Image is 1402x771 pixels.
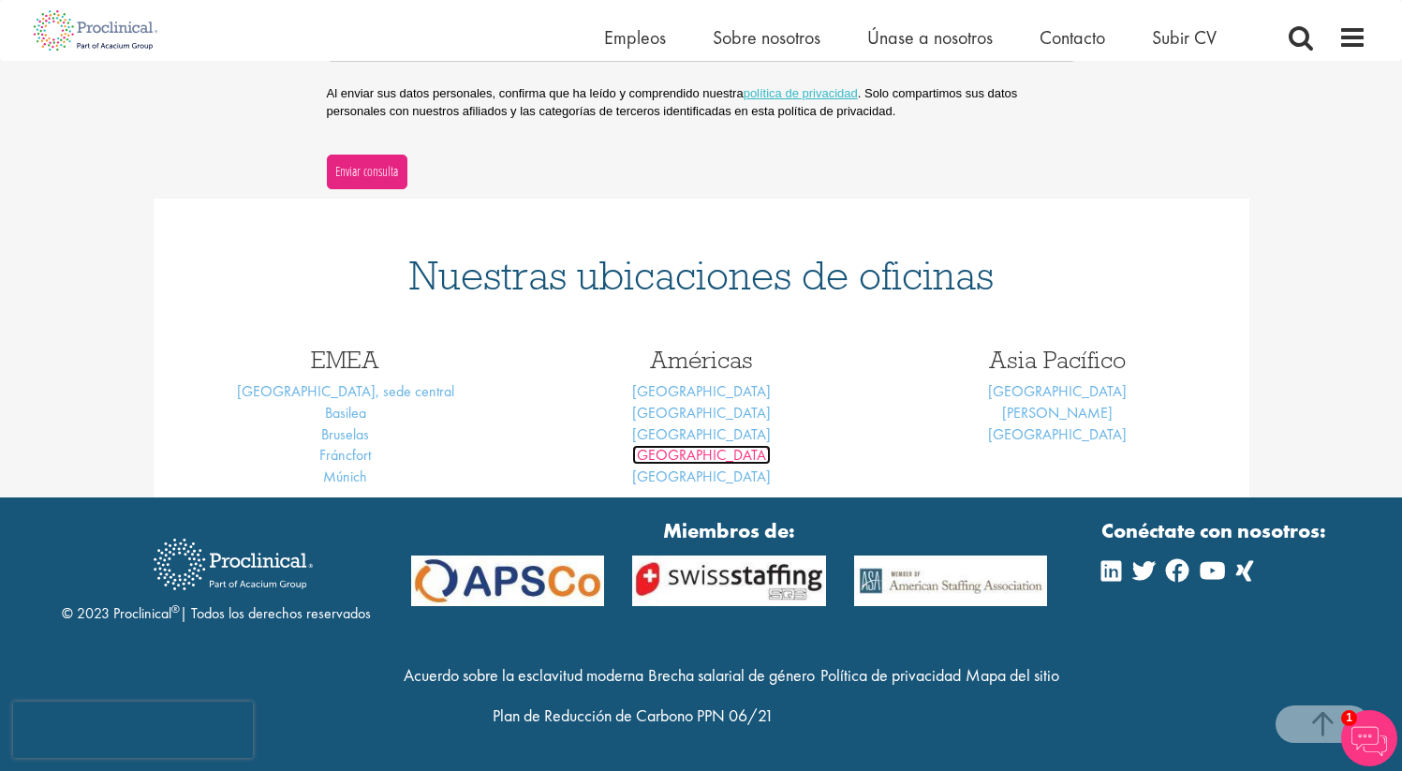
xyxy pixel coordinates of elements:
font: . Solo compartimos sus datos personales con nuestros afiliados y las categorías de terceros ident... [327,86,1018,117]
img: APSCo [618,556,840,607]
a: [GEOGRAPHIC_DATA] [988,424,1127,444]
a: [GEOGRAPHIC_DATA], sede central [237,381,454,401]
a: [GEOGRAPHIC_DATA] [632,381,771,401]
font: Nuestras ubicaciones de oficinas [409,250,994,301]
font: 1 [1346,711,1352,724]
font: EMEA [311,344,379,375]
a: Múnich [323,467,367,486]
a: Fráncfort [319,445,371,465]
a: Subir CV [1152,25,1217,50]
a: [GEOGRAPHIC_DATA] [632,424,771,444]
a: [PERSON_NAME] [1002,403,1113,423]
a: Mapa del sitio [966,664,1059,686]
font: Asia Pacífico [989,344,1126,375]
a: [GEOGRAPHIC_DATA] [988,381,1127,401]
a: [GEOGRAPHIC_DATA] [632,467,771,486]
a: Empleos [604,25,666,50]
img: APSCo [397,556,619,607]
font: | Todos los derechos reservados [180,603,371,623]
font: © 2023 Proclinical [62,603,171,623]
img: APSCo [840,556,1062,607]
a: [GEOGRAPHIC_DATA] [632,403,771,423]
font: Enviar consulta [335,162,398,180]
font: Conéctate con nosotros: [1101,517,1326,544]
button: Enviar consulta [327,155,407,188]
a: Política de privacidad [820,664,961,686]
a: política de privacidad [744,86,858,100]
a: Plan de Reducción de Carbono PPN 06/21 [493,704,774,726]
a: Basilea [325,403,366,423]
font: ® [171,601,180,616]
iframe: reCAPTCHA [13,702,253,758]
a: Contacto [1040,25,1105,50]
font: Miembros de: [663,517,795,544]
font: Al enviar sus datos personales, confirma que ha leído y comprendido nuestra [327,86,744,100]
a: [GEOGRAPHIC_DATA] [632,445,771,465]
img: Chatbot [1341,710,1397,766]
a: Brecha salarial de género [648,664,815,686]
img: Reclutamiento proclínico [140,526,327,603]
a: Bruselas [321,424,369,444]
a: Únase a nosotros [867,25,993,50]
font: Américas [650,344,753,375]
a: Sobre nosotros [713,25,820,50]
a: Acuerdo sobre la esclavitud moderna [404,664,643,686]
